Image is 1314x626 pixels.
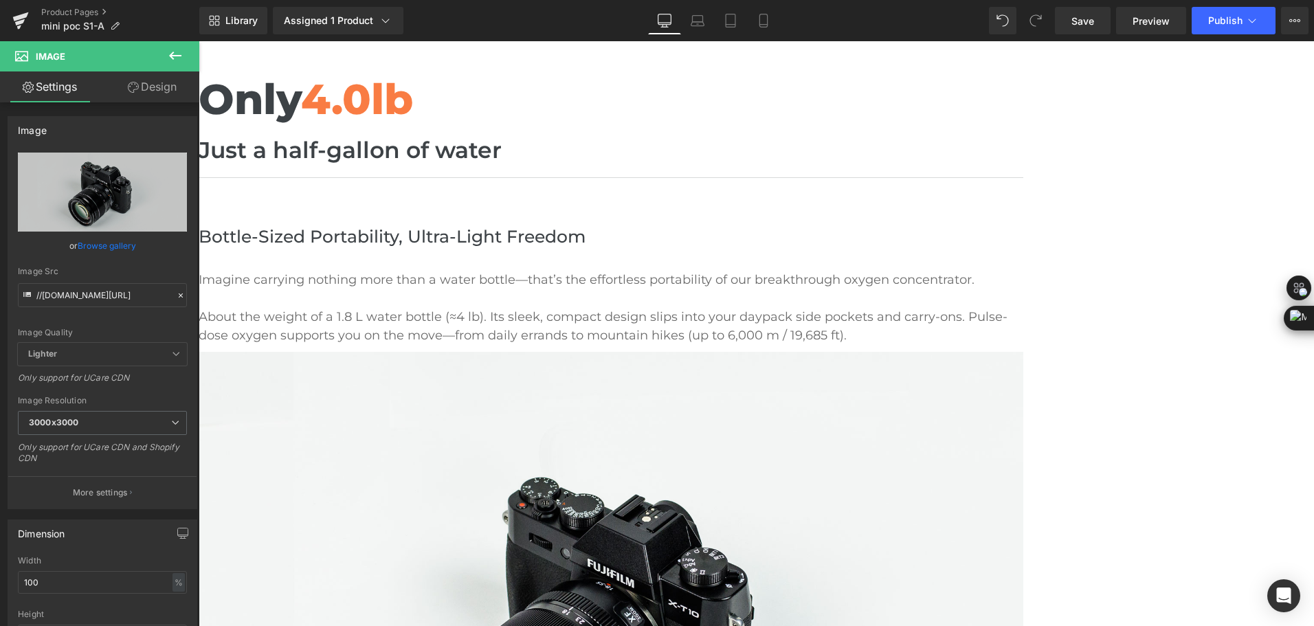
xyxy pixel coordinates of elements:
button: Publish [1192,7,1276,34]
button: More settings [8,476,197,508]
input: Link [18,283,187,307]
b: Lighter [28,348,57,359]
b: 3000x3000 [29,417,78,427]
iframe: To enrich screen reader interactions, please activate Accessibility in Grammarly extension settings [199,41,1314,626]
a: Desktop [648,7,681,34]
span: Save [1071,14,1094,28]
div: Dimension [18,520,65,539]
div: Image Src [18,267,187,276]
button: Redo [1022,7,1049,34]
div: Image Quality [18,328,187,337]
div: Image Resolution [18,396,187,405]
a: Browse gallery [78,234,136,258]
span: Image [36,51,65,62]
div: Image [18,117,47,136]
p: More settings [73,487,128,499]
button: More [1281,7,1309,34]
span: mini poc S1-A [41,21,104,32]
span: Preview [1133,14,1170,28]
a: New Library [199,7,267,34]
span: Publish [1208,15,1243,26]
div: Only support for UCare CDN [18,372,187,392]
div: Width [18,556,187,566]
a: Preview [1116,7,1186,34]
div: Height [18,610,187,619]
a: Design [102,71,202,102]
button: Undo [989,7,1016,34]
input: auto [18,571,187,594]
div: Open Intercom Messenger [1267,579,1300,612]
a: Laptop [681,7,714,34]
a: Tablet [714,7,747,34]
a: Mobile [747,7,780,34]
a: Product Pages [41,7,199,18]
div: Only support for UCare CDN and Shopify CDN [18,442,187,473]
div: or [18,238,187,253]
div: Assigned 1 Product [284,14,392,27]
span: Library [225,14,258,27]
div: % [172,573,185,592]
